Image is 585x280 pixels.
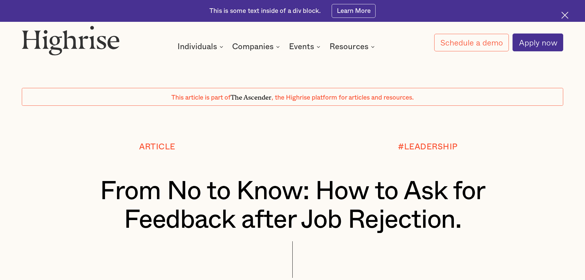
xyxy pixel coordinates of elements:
[289,43,322,50] div: Events
[171,94,231,101] span: This article is part of
[45,177,541,235] h1: From No to Know: How to Ask for Feedback after Job Rejection.
[231,92,271,100] span: The Ascender
[289,43,314,50] div: Events
[513,34,563,51] a: Apply now
[209,7,321,15] div: This is some text inside of a div block.
[398,142,458,151] div: #LEADERSHIP
[139,142,175,151] div: Article
[271,94,414,101] span: , the Highrise platform for articles and resources.
[177,43,225,50] div: Individuals
[22,26,119,55] img: Highrise logo
[177,43,217,50] div: Individuals
[561,12,568,19] img: Cross icon
[330,43,369,50] div: Resources
[232,43,274,50] div: Companies
[434,34,509,51] a: Schedule a demo
[332,4,376,18] a: Learn More
[330,43,376,50] div: Resources
[232,43,282,50] div: Companies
